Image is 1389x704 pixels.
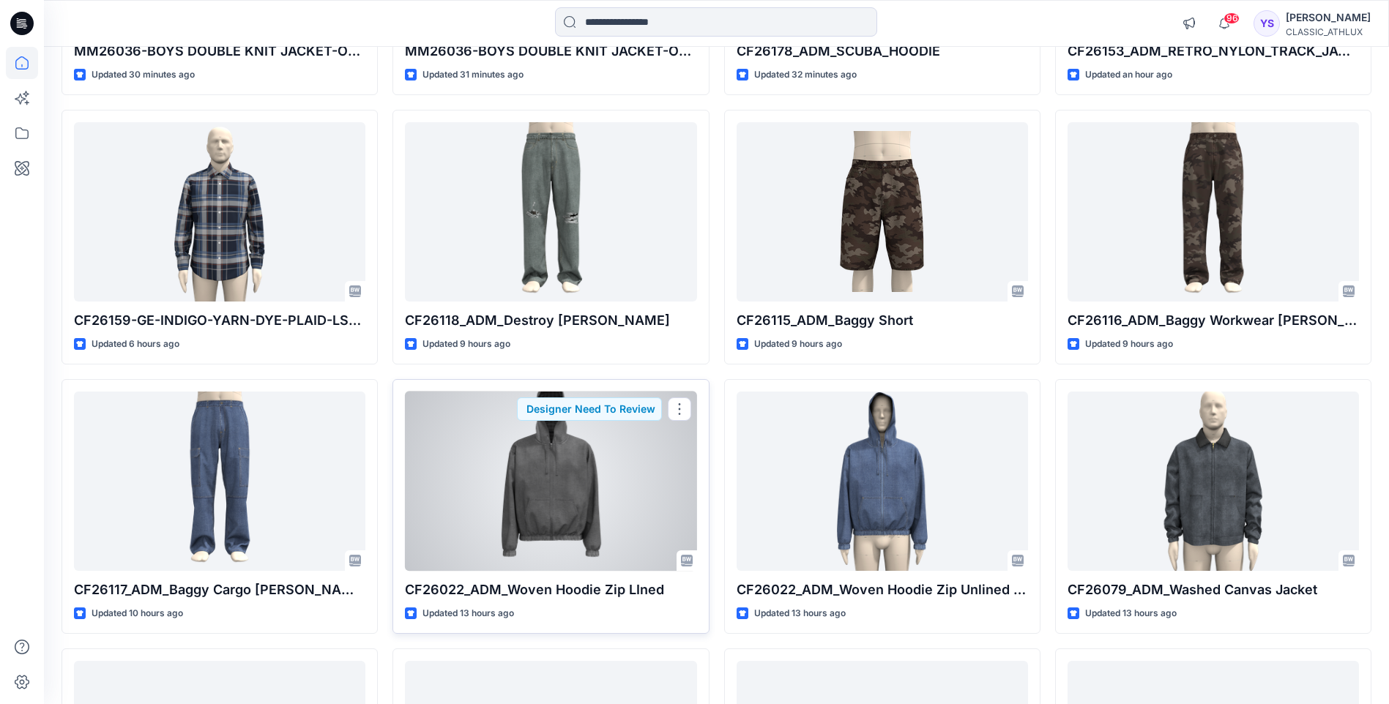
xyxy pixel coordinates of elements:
[74,310,365,331] p: CF26159-GE-INDIGO-YARN-DYE-PLAID-LS-SHIRT-
[1068,122,1359,302] a: CF26116_ADM_Baggy Workwear Jean
[92,67,195,83] p: Updated 30 minutes ago
[1068,41,1359,61] p: CF26153_ADM_RETRO_NYLON_TRACK_JACKET
[1286,26,1371,37] div: CLASSIC_ATHLUX
[737,310,1028,331] p: CF26115_ADM_Baggy Short
[754,606,846,621] p: Updated 13 hours ago
[737,580,1028,600] p: CF26022_ADM_Woven Hoodie Zip Unlined and Lined
[1085,337,1173,352] p: Updated 9 hours ago
[74,122,365,302] a: CF26159-GE-INDIGO-YARN-DYE-PLAID-LS-SHIRT-
[1224,12,1240,24] span: 96
[737,392,1028,571] a: CF26022_ADM_Woven Hoodie Zip Unlined and Lined
[405,392,696,571] a: CF26022_ADM_Woven Hoodie Zip LIned
[74,580,365,600] p: CF26117_ADM_Baggy Cargo [PERSON_NAME]
[74,41,365,61] p: MM26036-BOYS DOUBLE KNIT JACKET-OP-1
[737,122,1028,302] a: CF26115_ADM_Baggy Short
[737,41,1028,61] p: CF26178_ADM_SCUBA_HOODIE
[405,122,696,302] a: CF26118_ADM_Destroy Baggy Jean
[1254,10,1280,37] div: YS
[405,580,696,600] p: CF26022_ADM_Woven Hoodie Zip LIned
[74,392,365,571] a: CF26117_ADM_Baggy Cargo Jean
[422,67,524,83] p: Updated 31 minutes ago
[1286,9,1371,26] div: [PERSON_NAME]
[92,606,183,621] p: Updated 10 hours ago
[422,337,510,352] p: Updated 9 hours ago
[1068,580,1359,600] p: CF26079_ADM_Washed Canvas Jacket
[1068,310,1359,331] p: CF26116_ADM_Baggy Workwear [PERSON_NAME]
[405,41,696,61] p: MM26036-BOYS DOUBLE KNIT JACKET-OP-2
[1085,67,1172,83] p: Updated an hour ago
[754,337,842,352] p: Updated 9 hours ago
[92,337,179,352] p: Updated 6 hours ago
[754,67,857,83] p: Updated 32 minutes ago
[405,310,696,331] p: CF26118_ADM_Destroy [PERSON_NAME]
[1085,606,1177,621] p: Updated 13 hours ago
[1068,392,1359,571] a: CF26079_ADM_Washed Canvas Jacket
[422,606,514,621] p: Updated 13 hours ago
